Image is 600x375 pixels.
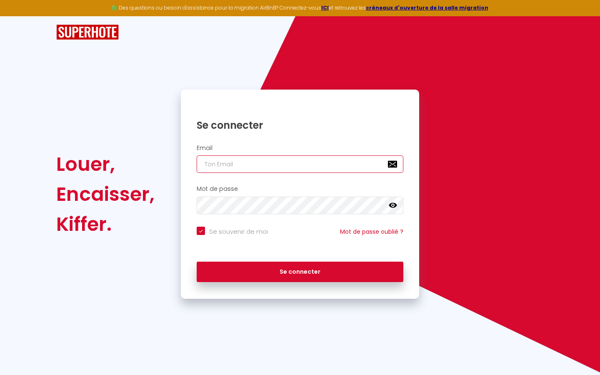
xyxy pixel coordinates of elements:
[56,149,155,179] div: Louer,
[197,155,403,173] input: Ton Email
[56,209,155,239] div: Kiffer.
[340,227,403,236] a: Mot de passe oublié ?
[197,145,403,152] h2: Email
[197,185,403,192] h2: Mot de passe
[7,3,32,28] button: Ouvrir le widget de chat LiveChat
[321,4,329,11] a: ICI
[197,119,403,132] h1: Se connecter
[56,179,155,209] div: Encaisser,
[56,25,119,40] img: SuperHote logo
[197,262,403,282] button: Se connecter
[366,4,488,11] a: créneaux d'ouverture de la salle migration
